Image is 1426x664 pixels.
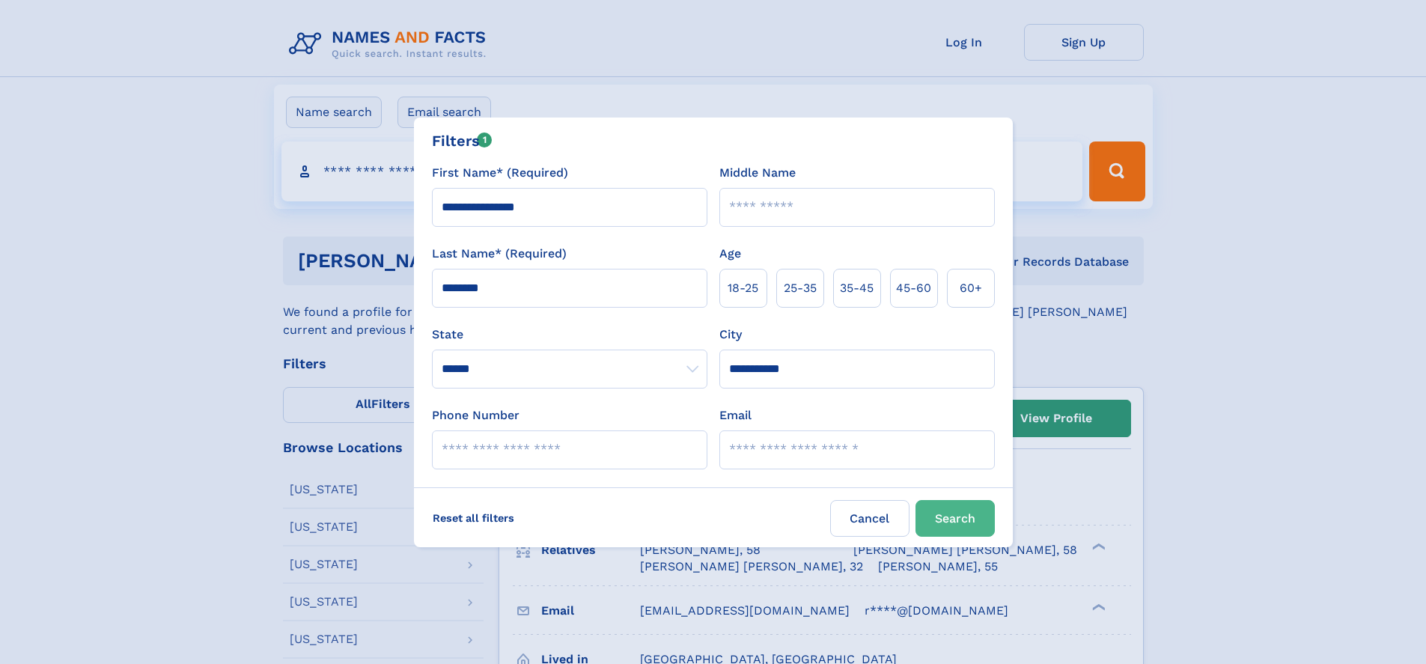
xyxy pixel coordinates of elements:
[432,326,707,344] label: State
[840,279,874,297] span: 35‑45
[719,406,752,424] label: Email
[719,245,741,263] label: Age
[960,279,982,297] span: 60+
[915,500,995,537] button: Search
[432,245,567,263] label: Last Name* (Required)
[432,406,519,424] label: Phone Number
[432,164,568,182] label: First Name* (Required)
[784,279,817,297] span: 25‑35
[896,279,931,297] span: 45‑60
[432,130,493,152] div: Filters
[423,500,524,536] label: Reset all filters
[830,500,909,537] label: Cancel
[719,164,796,182] label: Middle Name
[728,279,758,297] span: 18‑25
[719,326,742,344] label: City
